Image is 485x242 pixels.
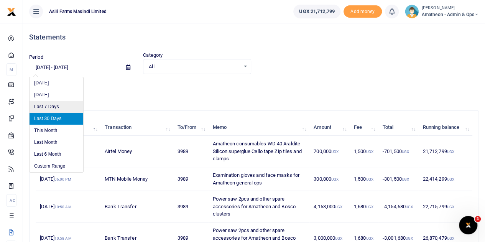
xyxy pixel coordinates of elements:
[344,8,382,14] a: Add money
[30,89,83,101] li: [DATE]
[309,167,350,191] td: 300,000
[29,83,479,91] p: Download
[366,236,373,240] small: UGX
[344,5,382,18] li: Toup your wallet
[54,205,72,209] small: 10:58 AM
[447,150,454,154] small: UGX
[30,148,83,160] li: Last 6 Month
[366,205,373,209] small: UGX
[350,191,378,222] td: 1,680
[173,191,208,222] td: 3989
[173,167,208,191] td: 3989
[290,5,343,18] li: Wallet ballance
[173,119,208,136] th: To/From: activate to sort column ascending
[100,119,173,136] th: Transaction: activate to sort column ascending
[344,5,382,18] span: Add money
[309,136,350,167] td: 700,000
[309,191,350,222] td: 4,153,000
[350,167,378,191] td: 1,500
[350,136,378,167] td: 1,500
[366,177,373,181] small: UGX
[30,125,83,137] li: This Month
[378,119,419,136] th: Total: activate to sort column ascending
[30,137,83,148] li: Last Month
[46,8,110,15] span: Asili Farms Masindi Limited
[6,63,16,76] li: M
[208,136,309,167] td: Amatheon consumables WD 40 Araldite Silicon superglue Cello tape Zip tiles and clamps
[378,167,419,191] td: -301,500
[36,167,100,191] td: [DATE]
[30,101,83,113] li: Last 7 Days
[54,177,71,181] small: 06:00 PM
[100,136,173,167] td: Airtel Money
[100,191,173,222] td: Bank Transfer
[418,191,472,222] td: 22,715,799
[208,119,309,136] th: Memo: activate to sort column ascending
[418,167,472,191] td: 22,414,299
[418,136,472,167] td: 21,712,799
[366,150,373,154] small: UGX
[331,150,339,154] small: UGX
[447,236,454,240] small: UGX
[7,8,16,14] a: logo-small logo-large logo-large
[402,150,409,154] small: UGX
[208,167,309,191] td: Examination gloves and face masks for Amatheon general ops
[30,160,83,172] li: Custom Range
[100,167,173,191] td: MTN Mobile Money
[418,119,472,136] th: Running balance: activate to sort column ascending
[7,7,16,16] img: logo-small
[459,216,477,234] iframe: Intercom live chat
[378,136,419,167] td: -701,500
[335,236,342,240] small: UGX
[143,51,163,59] label: Category
[29,53,43,61] label: Period
[447,177,454,181] small: UGX
[406,236,413,240] small: UGX
[149,63,240,71] span: All
[54,236,72,240] small: 10:58 AM
[402,177,409,181] small: UGX
[475,216,481,222] span: 1
[447,205,454,209] small: UGX
[36,191,100,222] td: [DATE]
[335,205,342,209] small: UGX
[30,113,83,125] li: Last 30 Days
[406,205,413,209] small: UGX
[405,5,479,18] a: profile-user [PERSON_NAME] Amatheon - Admin & Ops
[6,194,16,207] li: Ac
[29,61,120,74] input: select period
[350,119,378,136] th: Fee: activate to sort column ascending
[173,136,208,167] td: 3989
[378,191,419,222] td: -4,154,680
[405,5,419,18] img: profile-user
[422,5,479,12] small: [PERSON_NAME]
[331,177,339,181] small: UGX
[30,77,83,89] li: [DATE]
[29,33,479,41] h4: Statements
[208,191,309,222] td: Power saw 2pcs and other spare accessories for Amatheon and Bosco clusters
[422,11,479,18] span: Amatheon - Admin & Ops
[293,5,340,18] a: UGX 21,712,799
[299,8,334,15] span: UGX 21,712,799
[309,119,350,136] th: Amount: activate to sort column ascending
